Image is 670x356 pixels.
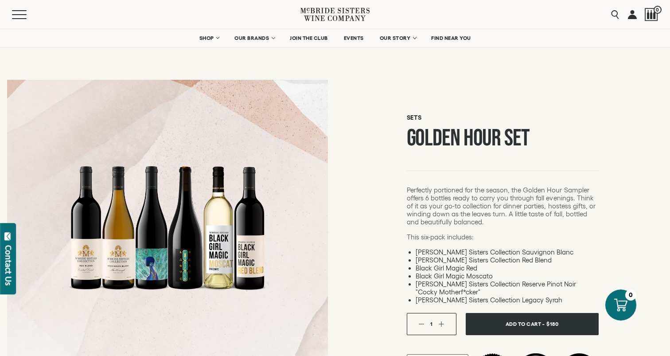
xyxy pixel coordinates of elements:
[416,256,599,264] li: [PERSON_NAME] Sisters Collection Red Blend
[431,35,471,41] span: FIND NEAR YOU
[425,29,477,47] a: FIND NEAR YOU
[380,35,411,41] span: OUR STORY
[416,264,599,272] li: Black Girl Magic Red
[284,29,334,47] a: JOIN THE CLUB
[407,114,599,121] h6: Sets
[407,233,599,241] p: This six-pack includes:
[466,313,599,335] button: Add To Cart - $180
[407,127,599,149] h1: Golden Hour Set
[407,186,599,226] p: Perfectly portioned for the season, the Golden Hour Sampler offers 6 bottles ready to carry you t...
[416,272,599,280] li: Black Girl Magic Moscato
[338,29,370,47] a: EVENTS
[374,29,421,47] a: OUR STORY
[229,29,280,47] a: OUR BRANDS
[193,29,224,47] a: SHOP
[654,6,662,14] span: 0
[625,289,636,301] div: 0
[199,35,214,41] span: SHOP
[290,35,328,41] span: JOIN THE CLUB
[416,296,599,304] li: [PERSON_NAME] Sisters Collection Legacy Syrah
[506,317,545,330] span: Add To Cart -
[546,317,558,330] span: $180
[416,280,599,296] li: [PERSON_NAME] Sisters Collection Reserve Pinot Noir "Cocky Motherf*cker"
[344,35,364,41] span: EVENTS
[4,245,13,286] div: Contact Us
[234,35,269,41] span: OUR BRANDS
[430,321,432,327] span: 1
[416,248,599,256] li: [PERSON_NAME] Sisters Collection Sauvignon Blanc
[12,10,44,19] button: Mobile Menu Trigger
